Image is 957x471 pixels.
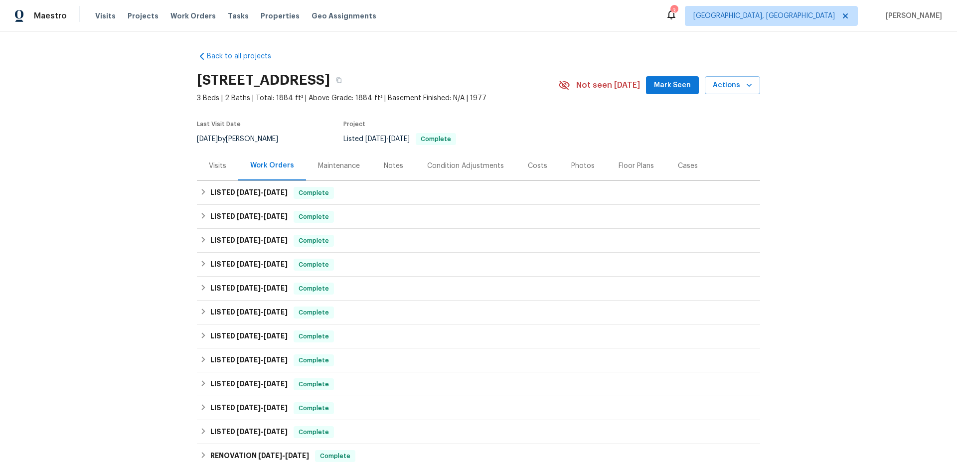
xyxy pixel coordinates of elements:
[237,404,261,411] span: [DATE]
[237,261,288,268] span: -
[343,136,456,143] span: Listed
[330,71,348,89] button: Copy Address
[619,161,654,171] div: Floor Plans
[670,6,677,16] div: 3
[210,402,288,414] h6: LISTED
[295,188,333,198] span: Complete
[365,136,410,143] span: -
[316,451,354,461] span: Complete
[210,259,288,271] h6: LISTED
[197,133,290,145] div: by [PERSON_NAME]
[312,11,376,21] span: Geo Assignments
[197,253,760,277] div: LISTED [DATE]-[DATE]Complete
[713,79,752,92] span: Actions
[264,404,288,411] span: [DATE]
[654,79,691,92] span: Mark Seen
[264,428,288,435] span: [DATE]
[197,301,760,324] div: LISTED [DATE]-[DATE]Complete
[646,76,699,95] button: Mark Seen
[210,211,288,223] h6: LISTED
[237,189,288,196] span: -
[693,11,835,21] span: [GEOGRAPHIC_DATA], [GEOGRAPHIC_DATA]
[237,285,288,292] span: -
[237,428,261,435] span: [DATE]
[295,308,333,317] span: Complete
[210,235,288,247] h6: LISTED
[197,205,760,229] div: LISTED [DATE]-[DATE]Complete
[427,161,504,171] div: Condition Adjustments
[237,309,288,315] span: -
[295,355,333,365] span: Complete
[237,356,261,363] span: [DATE]
[571,161,595,171] div: Photos
[528,161,547,171] div: Costs
[197,121,241,127] span: Last Visit Date
[210,187,288,199] h6: LISTED
[705,76,760,95] button: Actions
[264,332,288,339] span: [DATE]
[264,309,288,315] span: [DATE]
[128,11,159,21] span: Projects
[197,51,293,61] a: Back to all projects
[237,213,261,220] span: [DATE]
[882,11,942,21] span: [PERSON_NAME]
[228,12,249,19] span: Tasks
[264,285,288,292] span: [DATE]
[237,237,261,244] span: [DATE]
[197,348,760,372] div: LISTED [DATE]-[DATE]Complete
[343,121,365,127] span: Project
[264,261,288,268] span: [DATE]
[384,161,403,171] div: Notes
[237,332,261,339] span: [DATE]
[210,354,288,366] h6: LISTED
[237,261,261,268] span: [DATE]
[95,11,116,21] span: Visits
[237,213,288,220] span: -
[197,181,760,205] div: LISTED [DATE]-[DATE]Complete
[197,372,760,396] div: LISTED [DATE]-[DATE]Complete
[197,136,218,143] span: [DATE]
[295,236,333,246] span: Complete
[237,237,288,244] span: -
[318,161,360,171] div: Maintenance
[197,420,760,444] div: LISTED [DATE]-[DATE]Complete
[197,324,760,348] div: LISTED [DATE]-[DATE]Complete
[237,428,288,435] span: -
[209,161,226,171] div: Visits
[365,136,386,143] span: [DATE]
[264,213,288,220] span: [DATE]
[261,11,300,21] span: Properties
[197,277,760,301] div: LISTED [DATE]-[DATE]Complete
[34,11,67,21] span: Maestro
[264,189,288,196] span: [DATE]
[237,404,288,411] span: -
[295,260,333,270] span: Complete
[264,356,288,363] span: [DATE]
[295,379,333,389] span: Complete
[197,444,760,468] div: RENOVATION [DATE]-[DATE]Complete
[295,427,333,437] span: Complete
[170,11,216,21] span: Work Orders
[237,332,288,339] span: -
[197,229,760,253] div: LISTED [DATE]-[DATE]Complete
[237,356,288,363] span: -
[295,284,333,294] span: Complete
[210,378,288,390] h6: LISTED
[237,309,261,315] span: [DATE]
[210,450,309,462] h6: RENOVATION
[237,189,261,196] span: [DATE]
[250,160,294,170] div: Work Orders
[678,161,698,171] div: Cases
[295,403,333,413] span: Complete
[237,380,261,387] span: [DATE]
[417,136,455,142] span: Complete
[197,75,330,85] h2: [STREET_ADDRESS]
[197,93,558,103] span: 3 Beds | 2 Baths | Total: 1884 ft² | Above Grade: 1884 ft² | Basement Finished: N/A | 1977
[264,237,288,244] span: [DATE]
[258,452,282,459] span: [DATE]
[389,136,410,143] span: [DATE]
[210,307,288,318] h6: LISTED
[258,452,309,459] span: -
[210,426,288,438] h6: LISTED
[197,396,760,420] div: LISTED [DATE]-[DATE]Complete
